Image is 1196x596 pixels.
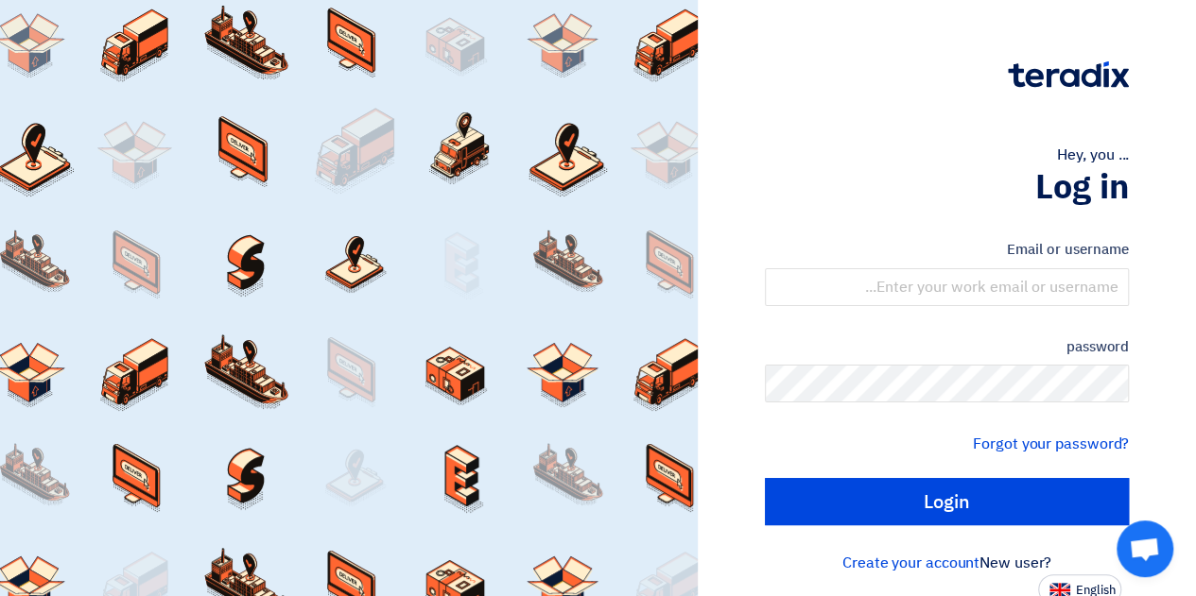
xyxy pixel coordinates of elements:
img: Teradix logo [1008,61,1129,88]
input: Enter your work email or username... [765,268,1129,306]
a: Open chat [1117,520,1173,577]
font: password [1066,336,1129,357]
a: Forgot your password? [973,433,1129,455]
font: Email or username [1007,239,1129,260]
font: New user? [979,552,1051,574]
font: Log in [1035,162,1129,213]
input: Login [765,478,1129,525]
a: Create your account [842,552,979,574]
font: Hey, you ... [1057,144,1129,166]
